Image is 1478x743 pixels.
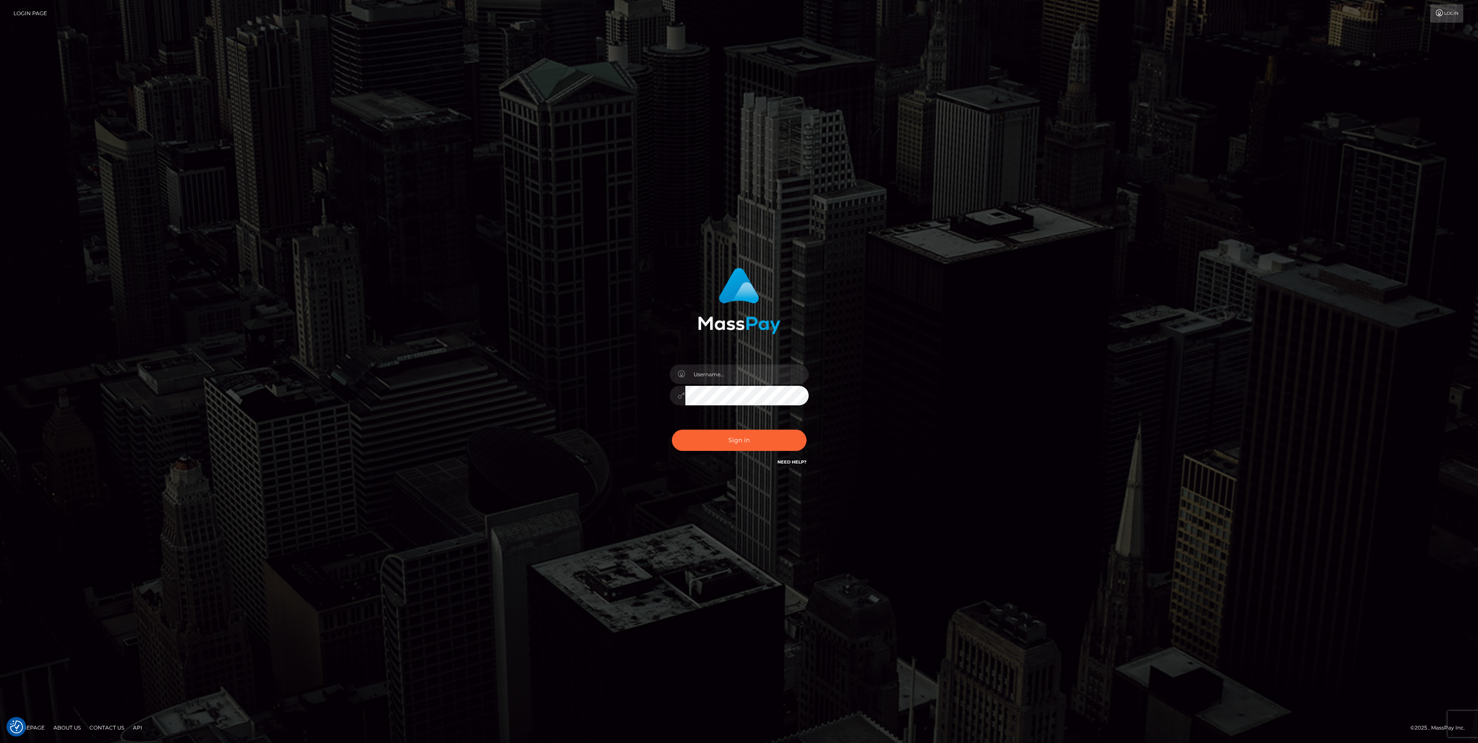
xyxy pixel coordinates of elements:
[10,720,23,733] button: Consent Preferences
[13,4,47,23] a: Login Page
[698,268,780,334] img: MassPay Login
[86,721,128,734] a: Contact Us
[10,720,23,733] img: Revisit consent button
[1430,4,1463,23] a: Login
[1410,723,1471,733] div: © 2025 , MassPay Inc.
[50,721,84,734] a: About Us
[10,721,48,734] a: Homepage
[129,721,146,734] a: API
[672,430,807,451] button: Sign in
[777,459,807,465] a: Need Help?
[685,365,809,384] input: Username...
